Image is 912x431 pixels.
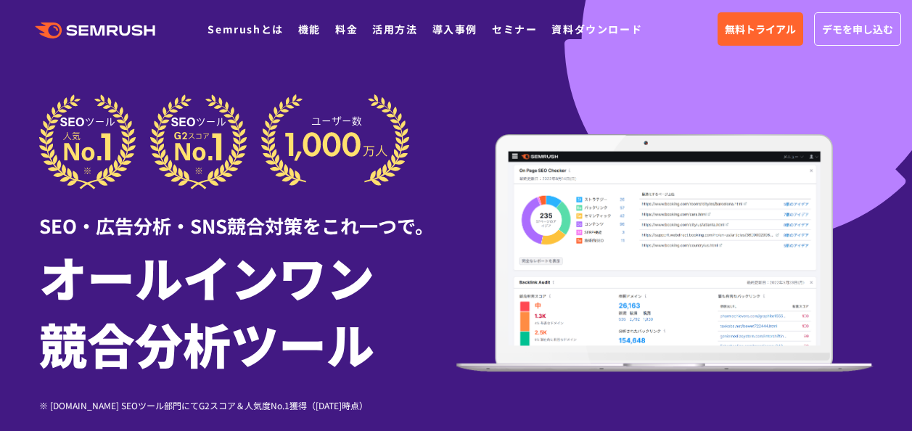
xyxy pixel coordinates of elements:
span: デモを申し込む [822,21,893,37]
a: Semrushとは [208,22,283,36]
a: 活用方法 [372,22,417,36]
a: 料金 [335,22,358,36]
a: 無料トライアル [718,12,803,46]
a: 導入事例 [432,22,477,36]
div: ※ [DOMAIN_NAME] SEOツール部門にてG2スコア＆人気度No.1獲得（[DATE]時点） [39,398,456,412]
a: セミナー [492,22,537,36]
a: デモを申し込む [814,12,901,46]
a: 資料ダウンロード [551,22,642,36]
h1: オールインワン 競合分析ツール [39,243,456,377]
span: 無料トライアル [725,21,796,37]
div: SEO・広告分析・SNS競合対策をこれ一つで。 [39,189,456,239]
a: 機能 [298,22,321,36]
